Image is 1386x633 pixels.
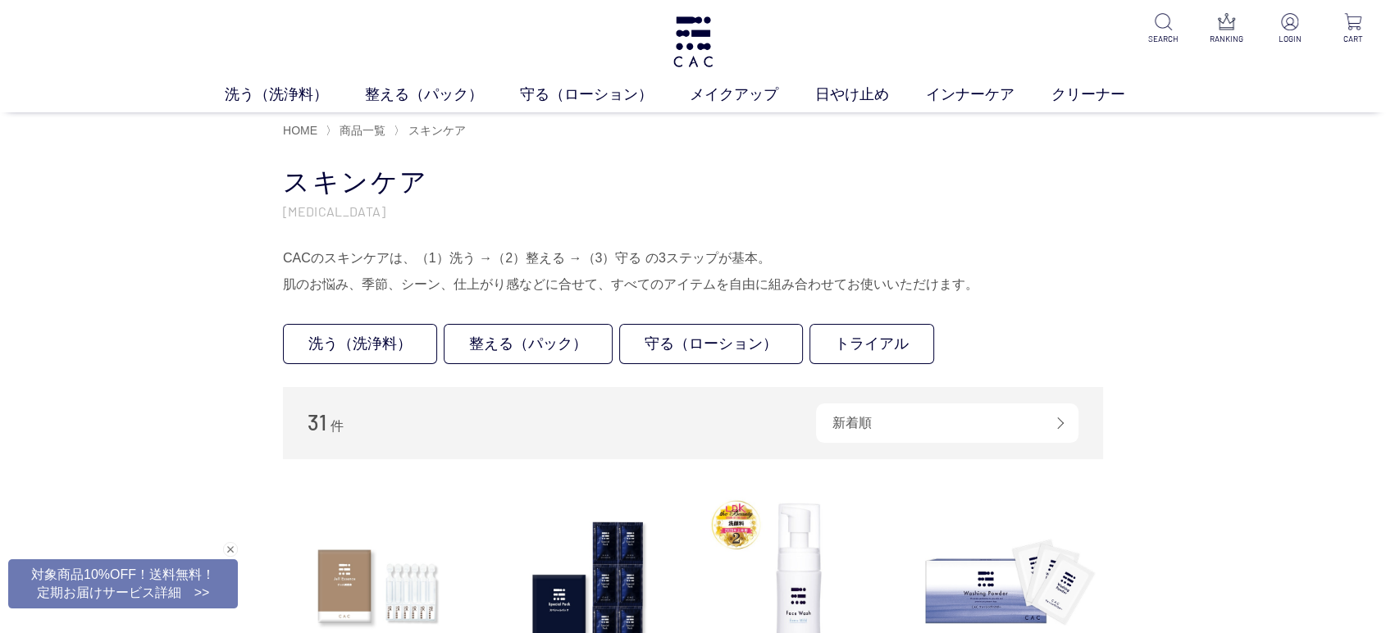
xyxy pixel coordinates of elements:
[308,409,326,435] span: 31
[1051,84,1162,106] a: クリーナー
[1143,13,1183,45] a: SEARCH
[405,124,466,137] a: スキンケア
[336,124,385,137] a: 商品一覧
[815,84,926,106] a: 日やけ止め
[671,16,715,67] img: logo
[26,43,39,57] img: website_grey.svg
[283,165,1103,200] h1: スキンケア
[690,84,815,106] a: メイクアップ
[340,124,385,137] span: 商品一覧
[1270,33,1310,45] p: LOGIN
[330,419,343,433] span: 件
[325,123,390,139] li: 〉
[520,84,690,106] a: 守る（ローション）
[190,98,264,109] div: キーワード流入
[283,203,1103,220] p: [MEDICAL_DATA]
[619,324,803,364] a: 守る（ローション）
[1206,33,1247,45] p: RANKING
[225,84,365,106] a: 洗う（洗浄料）
[926,84,1051,106] a: インナーケア
[394,123,470,139] li: 〉
[1333,13,1373,45] a: CART
[283,245,1103,298] div: CACのスキンケアは、（1）洗う →（2）整える →（3）守る の3ステップが基本。 肌のお悩み、季節、シーン、仕上がり感などに合せて、すべてのアイテムを自由に組み合わせてお使いいただけます。
[1270,13,1310,45] a: LOGIN
[444,324,613,364] a: 整える（パック）
[809,324,934,364] a: トライアル
[1333,33,1373,45] p: CART
[816,403,1078,443] div: 新着順
[283,124,317,137] a: HOME
[26,26,39,39] img: logo_orange.svg
[1206,13,1247,45] a: RANKING
[56,97,69,110] img: tab_domain_overview_orange.svg
[46,26,80,39] div: v 4.0.25
[1143,33,1183,45] p: SEARCH
[408,124,466,137] span: スキンケア
[365,84,520,106] a: 整える（パック）
[283,324,437,364] a: 洗う（洗浄料）
[43,43,189,57] div: ドメイン: [DOMAIN_NAME]
[172,97,185,110] img: tab_keywords_by_traffic_grey.svg
[74,98,137,109] div: ドメイン概要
